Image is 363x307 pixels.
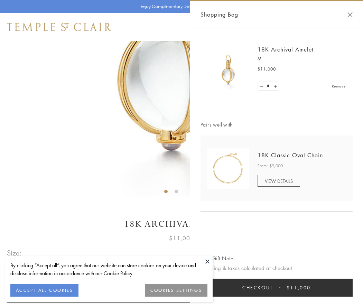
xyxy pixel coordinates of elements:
[10,261,207,277] div: By clicking “Accept all”, you agree that our website can store cookies on your device and disclos...
[242,284,273,291] span: Checkout
[10,284,78,297] button: ACCEPT ALL COOKIES
[258,175,300,187] a: VIEW DETAILS
[258,55,346,62] p: M
[347,12,353,17] button: Close Shopping Bag
[258,66,276,73] span: $11,000
[201,264,353,272] p: Shipping & taxes calculated at checkout
[169,234,194,243] span: $11,000
[7,247,22,259] span: Size:
[332,82,346,90] a: Remove
[258,151,323,159] a: 18K Classic Oval Chain
[7,23,111,31] img: Temple St. Clair
[201,121,353,129] span: Pairs well with
[272,82,279,91] a: Set quantity to 2
[258,162,283,169] span: From: $9,000
[258,82,265,91] a: Set quantity to 0
[201,10,238,19] span: Shopping Bag
[141,3,219,10] p: Enjoy Complimentary Delivery & Returns
[258,46,314,53] a: 18K Archival Amulet
[287,284,311,291] span: $11,000
[145,284,207,297] button: COOKIES SETTINGS
[201,279,353,297] button: Checkout $11,000
[7,218,356,230] h1: 18K Archival Amulet
[207,48,249,90] img: 18K Archival Amulet
[207,148,249,189] img: N88865-OV18
[201,254,233,263] button: Add Gift Note
[265,178,293,184] span: VIEW DETAILS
